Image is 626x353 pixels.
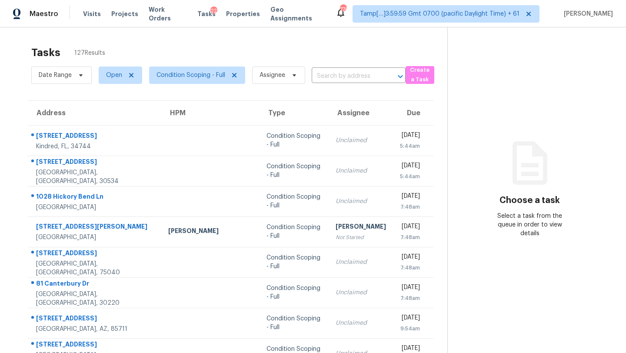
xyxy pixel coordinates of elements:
div: 5:44am [400,172,420,181]
span: Condition Scoping - Full [156,71,225,80]
span: Visits [83,10,101,18]
div: [STREET_ADDRESS] [36,131,154,142]
div: 7:48am [400,203,420,211]
span: Open [106,71,122,80]
div: Condition Scoping - Full [266,284,321,301]
div: [STREET_ADDRESS] [36,314,154,325]
div: 778 [340,5,346,14]
div: Condition Scoping - Full [266,223,321,240]
div: 81 Canterbury Dr [36,279,154,290]
div: [GEOGRAPHIC_DATA], AZ, 85711 [36,325,154,333]
div: [STREET_ADDRESS] [36,157,154,168]
div: Condition Scoping - Full [266,253,321,271]
div: 5:44am [400,142,420,150]
div: Unclaimed [336,136,386,145]
th: Assignee [329,101,393,125]
div: [DATE] [400,222,420,233]
span: Properties [226,10,260,18]
button: Open [394,70,406,83]
div: [DATE] [400,131,420,142]
div: Unclaimed [336,288,386,297]
div: Unclaimed [336,319,386,327]
span: Work Orders [149,5,187,23]
div: [PERSON_NAME] [336,222,386,233]
div: [DATE] [400,253,420,263]
div: 7:48am [400,263,420,272]
div: 9:54am [400,324,420,333]
th: Due [393,101,433,125]
div: Condition Scoping - Full [266,193,321,210]
div: [GEOGRAPHIC_DATA] [36,233,154,242]
span: Create a Task [410,65,430,85]
h3: Choose a task [499,196,560,205]
input: Search by address [312,70,381,83]
button: Create a Task [406,66,434,84]
div: Condition Scoping - Full [266,162,321,180]
th: HPM [161,101,260,125]
div: Unclaimed [336,197,386,206]
div: 7:48am [400,294,420,303]
th: Type [260,101,328,125]
div: [DATE] [400,161,420,172]
th: Address [28,101,161,125]
span: Projects [111,10,138,18]
span: [PERSON_NAME] [560,10,613,18]
div: [DATE] [400,283,420,294]
span: Tamp[…]3:59:59 Gmt 0700 (pacific Daylight Time) + 61 [360,10,519,18]
div: [DATE] [400,192,420,203]
div: 1028 Hickory Bend Ln [36,192,154,203]
div: 7:48am [400,233,420,242]
div: [GEOGRAPHIC_DATA], [GEOGRAPHIC_DATA], 30534 [36,168,154,186]
div: [GEOGRAPHIC_DATA] [36,203,154,212]
div: 22 [210,7,217,15]
span: Maestro [30,10,58,18]
div: [STREET_ADDRESS][PERSON_NAME] [36,222,154,233]
div: [STREET_ADDRESS] [36,249,154,260]
div: Kindred, FL, 34744 [36,142,154,151]
span: Date Range [39,71,72,80]
div: [STREET_ADDRESS] [36,340,154,351]
div: [DATE] [400,313,420,324]
span: Geo Assignments [270,5,325,23]
span: Assignee [260,71,285,80]
div: Condition Scoping - Full [266,314,321,332]
div: Select a task from the queue in order to view details [489,212,571,238]
div: Unclaimed [336,258,386,266]
span: 127 Results [74,49,105,57]
div: [GEOGRAPHIC_DATA], [GEOGRAPHIC_DATA], 75040 [36,260,154,277]
div: Not Started [336,233,386,242]
span: Tasks [197,11,216,17]
div: [GEOGRAPHIC_DATA], [GEOGRAPHIC_DATA], 30220 [36,290,154,307]
h2: Tasks [31,48,60,57]
div: Condition Scoping - Full [266,132,321,149]
div: [PERSON_NAME] [168,226,253,237]
div: Unclaimed [336,167,386,175]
